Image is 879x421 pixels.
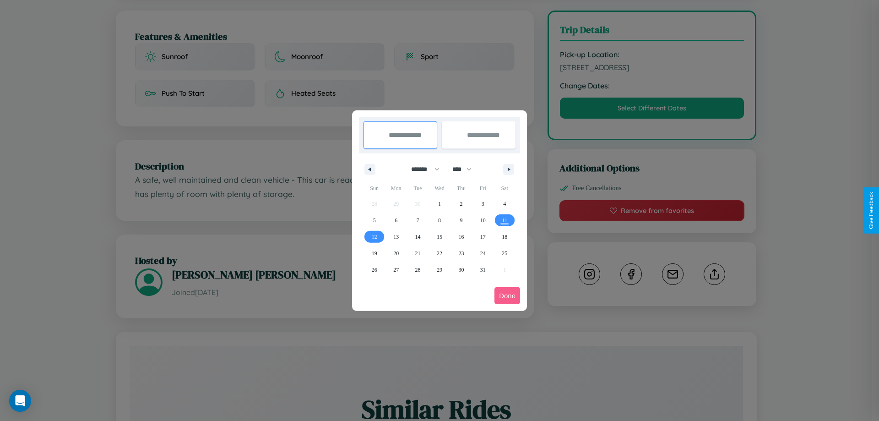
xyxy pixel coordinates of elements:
button: 30 [450,262,472,278]
span: 29 [437,262,442,278]
button: 27 [385,262,407,278]
span: 1 [438,196,441,212]
span: Mon [385,181,407,196]
span: 10 [480,212,486,229]
span: 28 [415,262,421,278]
button: 29 [429,262,450,278]
button: Done [494,287,520,304]
button: 21 [407,245,429,262]
span: 11 [502,212,507,229]
button: 24 [472,245,494,262]
button: 1 [429,196,450,212]
span: Sat [494,181,515,196]
span: 17 [480,229,486,245]
button: 9 [450,212,472,229]
span: 22 [437,245,442,262]
button: 5 [364,212,385,229]
button: 15 [429,229,450,245]
button: 11 [494,212,515,229]
button: 4 [494,196,515,212]
span: 20 [393,245,399,262]
span: Wed [429,181,450,196]
span: 27 [393,262,399,278]
button: 8 [429,212,450,229]
div: Open Intercom Messenger [9,390,31,412]
span: 13 [393,229,399,245]
button: 28 [407,262,429,278]
span: 14 [415,229,421,245]
span: Sun [364,181,385,196]
button: 14 [407,229,429,245]
span: 6 [395,212,397,229]
span: 16 [458,229,464,245]
button: 25 [494,245,515,262]
button: 17 [472,229,494,245]
button: 26 [364,262,385,278]
span: 21 [415,245,421,262]
button: 2 [450,196,472,212]
span: 3 [482,196,484,212]
button: 6 [385,212,407,229]
span: 9 [460,212,462,229]
button: 23 [450,245,472,262]
button: 31 [472,262,494,278]
span: 25 [502,245,507,262]
button: 18 [494,229,515,245]
span: 2 [460,196,462,212]
span: 4 [503,196,506,212]
span: 12 [372,229,377,245]
span: Thu [450,181,472,196]
button: 22 [429,245,450,262]
span: Tue [407,181,429,196]
span: 18 [502,229,507,245]
div: Give Feedback [868,192,874,229]
button: 7 [407,212,429,229]
span: 15 [437,229,442,245]
span: 19 [372,245,377,262]
button: 3 [472,196,494,212]
button: 19 [364,245,385,262]
button: 10 [472,212,494,229]
button: 13 [385,229,407,245]
button: 16 [450,229,472,245]
span: 5 [373,212,376,229]
span: 7 [417,212,419,229]
span: Fri [472,181,494,196]
button: 12 [364,229,385,245]
span: 24 [480,245,486,262]
span: 26 [372,262,377,278]
span: 30 [458,262,464,278]
span: 8 [438,212,441,229]
button: 20 [385,245,407,262]
span: 31 [480,262,486,278]
span: 23 [458,245,464,262]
